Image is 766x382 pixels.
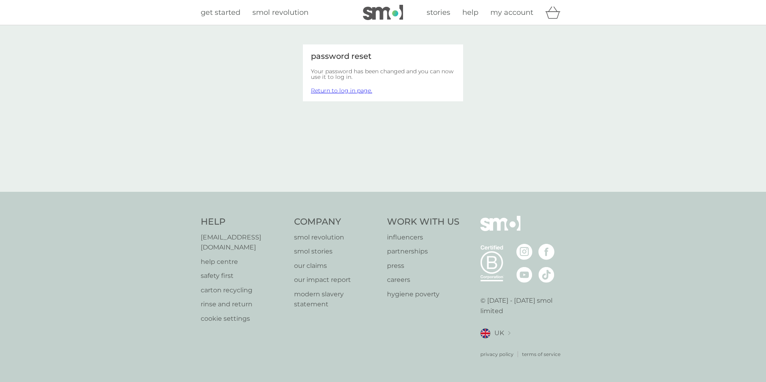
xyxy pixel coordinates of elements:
img: smol [480,216,520,243]
img: visit the smol Instagram page [516,244,532,260]
p: © [DATE] - [DATE] smol limited [480,296,566,316]
img: visit the smol Facebook page [538,244,554,260]
a: terms of service [522,350,560,358]
span: smol revolution [252,8,308,17]
a: smol stories [294,246,379,257]
a: privacy policy [480,350,514,358]
span: my account [490,8,533,17]
div: basket [545,4,565,20]
a: Return to log in page. [311,87,372,94]
a: [EMAIL_ADDRESS][DOMAIN_NAME] [201,232,286,253]
a: partnerships [387,246,460,257]
img: UK flag [480,328,490,338]
a: modern slavery statement [294,289,379,310]
a: my account [490,7,533,18]
a: hygiene poverty [387,289,460,300]
a: smol revolution [252,7,308,18]
a: help centre [201,257,286,267]
span: help [462,8,478,17]
h4: Company [294,216,379,228]
a: our impact report [294,275,379,285]
a: stories [427,7,450,18]
a: cookie settings [201,314,286,324]
a: safety first [201,271,286,281]
a: rinse and return [201,299,286,310]
span: UK [494,328,504,338]
a: press [387,261,460,271]
a: carton recycling [201,285,286,296]
a: smol revolution [294,232,379,243]
img: visit the smol Tiktok page [538,267,554,283]
a: influencers [387,232,460,243]
span: get started [201,8,240,17]
a: help [462,7,478,18]
a: get started [201,7,240,18]
img: smol [363,5,403,20]
a: our claims [294,261,379,271]
div: password reset [311,52,455,60]
h2: Your password has been changed and you can now use it to log in. [311,68,455,80]
img: visit the smol Youtube page [516,267,532,283]
h4: Help [201,216,286,228]
h4: Work With Us [387,216,460,228]
a: careers [387,275,460,285]
img: select a new location [508,331,510,336]
span: stories [427,8,450,17]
